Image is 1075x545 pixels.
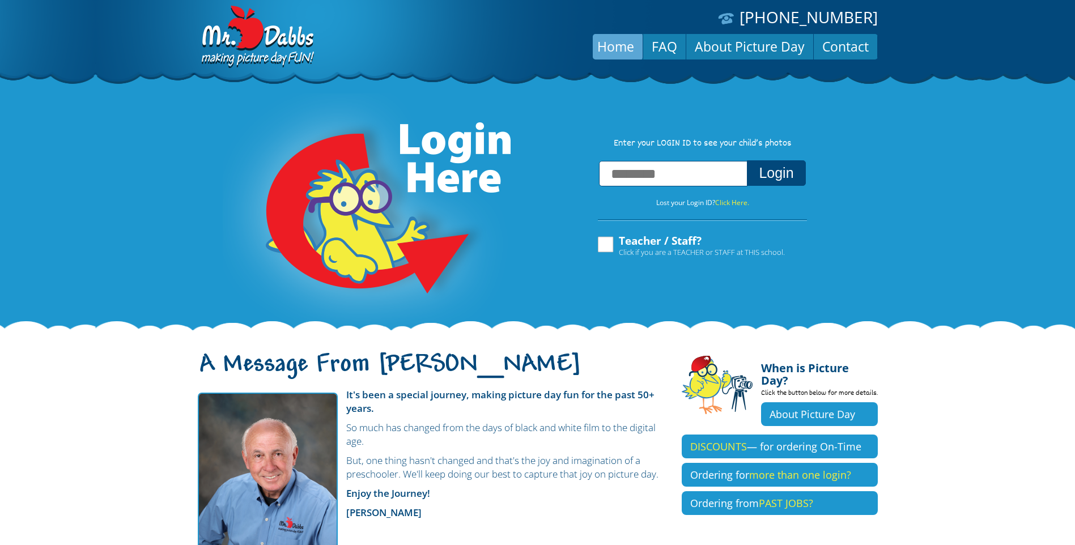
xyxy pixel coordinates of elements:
strong: It's been a special journey, making picture day fun for the past 50+ years. [346,388,655,415]
a: Home [589,33,643,60]
a: [PHONE_NUMBER] [740,6,878,28]
p: Lost your Login ID? [587,197,819,209]
img: Login Here [223,93,513,331]
p: So much has changed from the days of black and white film to the digital age. [198,421,665,448]
p: Click the button below for more details. [761,387,878,402]
span: Click if you are a TEACHER or STAFF at THIS school. [619,246,785,258]
h4: When is Picture Day? [761,355,878,387]
p: But, one thing hasn't changed and that's the joy and imagination of a preschooler. We'll keep doi... [198,454,665,481]
a: FAQ [643,33,686,60]
a: Ordering formore than one login? [682,463,878,487]
img: Dabbs Company [198,6,316,69]
button: Login [747,160,805,186]
a: About Picture Day [686,33,813,60]
a: Ordering fromPAST JOBS? [682,491,878,515]
a: Contact [814,33,877,60]
strong: Enjoy the Journey! [346,487,430,500]
p: Enter your LOGIN ID to see your child’s photos [587,138,819,150]
label: Teacher / Staff? [596,235,785,257]
span: PAST JOBS? [759,496,813,510]
span: DISCOUNTS [690,440,747,453]
strong: [PERSON_NAME] [346,506,422,519]
h1: A Message From [PERSON_NAME] [198,360,665,384]
a: Click Here. [715,198,749,207]
span: more than one login? [749,468,851,482]
a: About Picture Day [761,402,878,426]
a: DISCOUNTS— for ordering On-Time [682,435,878,458]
